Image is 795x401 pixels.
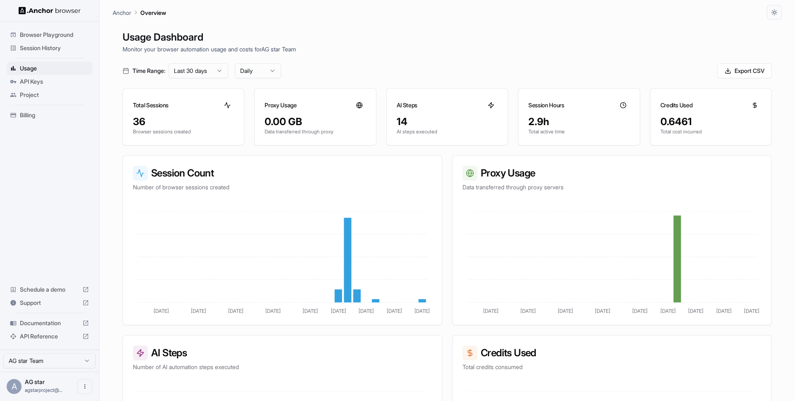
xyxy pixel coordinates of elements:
div: API Keys [7,75,92,88]
span: Schedule a demo [20,285,79,294]
h3: Proxy Usage [463,166,761,181]
p: Total cost incurred [660,128,761,135]
div: 36 [133,115,234,128]
tspan: [DATE] [387,308,402,314]
span: AG star [25,378,45,385]
p: AI steps executed [397,128,498,135]
p: Data transferred through proxy servers [463,183,761,191]
span: API Keys [20,77,89,86]
p: Data transferred through proxy [265,128,366,135]
tspan: [DATE] [359,308,374,314]
tspan: [DATE] [414,308,430,314]
tspan: [DATE] [228,308,243,314]
button: Open menu [77,379,92,394]
span: Browser Playground [20,31,89,39]
p: Total active time [528,128,629,135]
tspan: [DATE] [265,308,281,314]
span: Support [20,299,79,307]
tspan: [DATE] [716,308,732,314]
span: Usage [20,64,89,72]
div: Schedule a demo [7,283,92,296]
div: 14 [397,115,498,128]
span: Documentation [20,319,79,327]
tspan: [DATE] [483,308,499,314]
div: A [7,379,22,394]
span: Session History [20,44,89,52]
img: Anchor Logo [19,7,81,14]
p: Monitor your browser automation usage and costs for AG star Team [123,45,772,53]
tspan: [DATE] [660,308,676,314]
tspan: [DATE] [154,308,169,314]
h1: Usage Dashboard [123,30,772,45]
p: Overview [140,8,166,17]
tspan: [DATE] [632,308,648,314]
div: 0.6461 [660,115,761,128]
span: Billing [20,111,89,119]
h3: Credits Used [660,101,693,109]
div: Documentation [7,316,92,330]
p: Browser sessions created [133,128,234,135]
tspan: [DATE] [331,308,346,314]
div: Project [7,88,92,101]
h3: Session Hours [528,101,564,109]
span: Time Range: [132,67,165,75]
div: Support [7,296,92,309]
p: Number of AI automation steps executed [133,363,432,371]
span: API Reference [20,332,79,341]
span: Project [20,91,89,99]
div: Browser Playground [7,28,92,41]
tspan: [DATE] [191,308,206,314]
nav: breadcrumb [113,8,166,17]
tspan: [DATE] [520,308,536,314]
button: Export CSV [718,63,772,78]
div: Usage [7,62,92,75]
div: 2.9h [528,115,629,128]
div: 0.00 GB [265,115,366,128]
h3: AI Steps [133,345,432,360]
h3: Session Count [133,166,432,181]
tspan: [DATE] [688,308,703,314]
tspan: [DATE] [595,308,610,314]
p: Number of browser sessions created [133,183,432,191]
h3: Total Sessions [133,101,169,109]
tspan: [DATE] [558,308,573,314]
div: API Reference [7,330,92,343]
h3: AI Steps [397,101,417,109]
tspan: [DATE] [744,308,759,314]
tspan: [DATE] [303,308,318,314]
p: Anchor [113,8,131,17]
h3: Credits Used [463,345,761,360]
div: Billing [7,109,92,122]
h3: Proxy Usage [265,101,296,109]
div: Session History [7,41,92,55]
p: Total credits consumed [463,363,761,371]
span: agstarproject@gmail.com [25,387,63,393]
